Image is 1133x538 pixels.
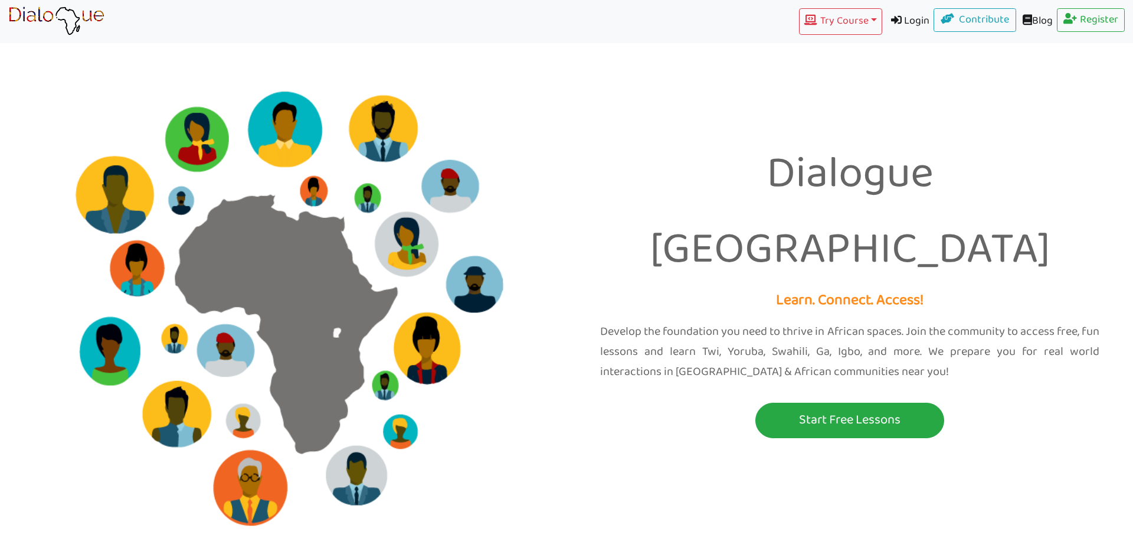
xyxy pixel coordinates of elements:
button: Try Course [799,8,882,35]
a: Contribute [934,8,1016,32]
a: Register [1057,8,1125,32]
button: Start Free Lessons [755,403,944,438]
a: Blog [1016,8,1057,35]
p: Learn. Connect. Access! [575,288,1124,314]
p: Start Free Lessons [758,409,941,431]
p: Dialogue [GEOGRAPHIC_DATA] [575,138,1124,288]
img: learn African language platform app [8,6,104,36]
p: Develop the foundation you need to thrive in African spaces. Join the community to access free, f... [600,322,1099,382]
a: Login [882,8,934,35]
a: Start Free Lessons [575,403,1124,438]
